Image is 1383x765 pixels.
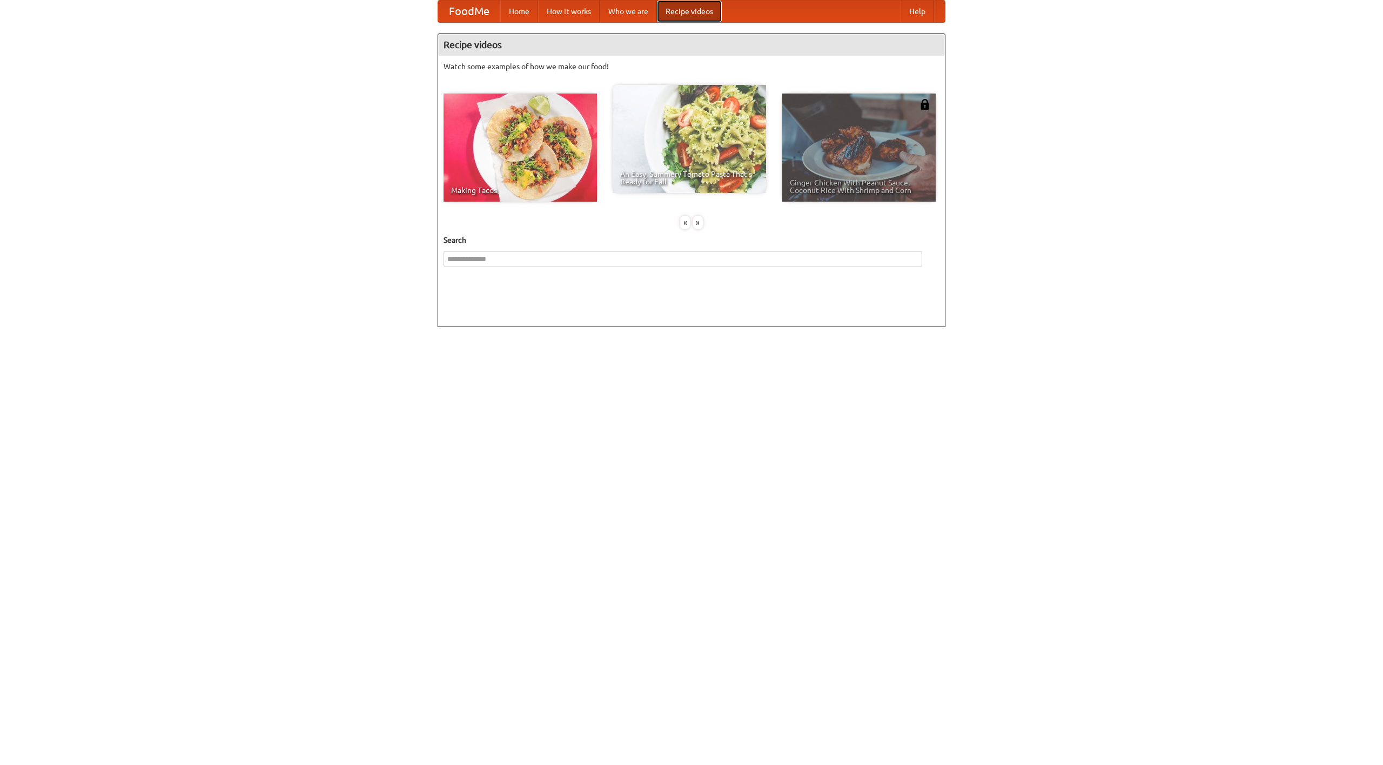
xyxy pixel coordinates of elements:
p: Watch some examples of how we make our food! [444,61,939,72]
a: Who we are [600,1,657,22]
a: Help [901,1,934,22]
a: Home [500,1,538,22]
div: » [693,216,703,229]
span: Making Tacos [451,187,589,194]
a: Making Tacos [444,94,597,202]
h4: Recipe videos [438,34,945,56]
h5: Search [444,235,939,245]
a: Recipe videos [657,1,722,22]
a: An Easy, Summery Tomato Pasta That's Ready for Fall [613,85,766,193]
a: FoodMe [438,1,500,22]
img: 483408.png [919,99,930,110]
div: « [680,216,690,229]
span: An Easy, Summery Tomato Pasta That's Ready for Fall [620,170,758,185]
a: How it works [538,1,600,22]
